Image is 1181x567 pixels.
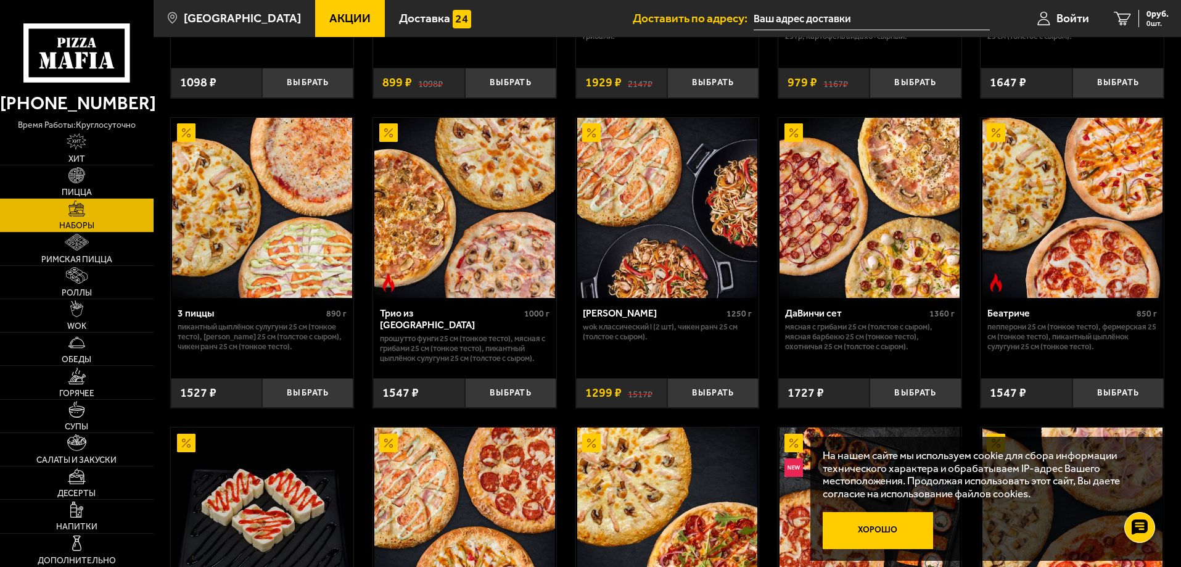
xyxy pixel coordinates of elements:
[262,68,353,98] button: Выбрать
[1146,20,1169,27] span: 0 шт.
[784,123,803,142] img: Акционный
[1056,12,1089,24] span: Войти
[382,387,419,399] span: 1547 ₽
[823,512,934,549] button: Хорошо
[582,434,601,452] img: Акционный
[180,387,216,399] span: 1527 ₽
[870,378,961,408] button: Выбрать
[184,12,301,24] span: [GEOGRAPHIC_DATA]
[987,123,1005,142] img: Акционный
[628,387,652,399] s: 1517 ₽
[177,434,195,452] img: Акционный
[754,7,990,30] input: Ваш адрес доставки
[982,118,1162,298] img: Беатриче
[987,434,1005,452] img: Акционный
[36,456,117,465] span: Салаты и закуски
[990,387,1026,399] span: 1547 ₽
[38,557,116,565] span: Дополнительно
[67,322,86,331] span: WOK
[59,221,94,230] span: Наборы
[585,77,622,89] span: 1929 ₽
[399,12,450,24] span: Доставка
[780,118,960,298] img: ДаВинчи сет
[380,307,521,331] div: Трио из [GEOGRAPHIC_DATA]
[778,118,961,298] a: АкционныйДаВинчи сет
[326,308,347,319] span: 890 г
[823,77,848,89] s: 1167 ₽
[178,322,347,352] p: Пикантный цыплёнок сулугуни 25 см (тонкое тесто), [PERSON_NAME] 25 см (толстое с сыром), Чикен Ра...
[987,307,1134,319] div: Беатриче
[465,378,556,408] button: Выбрать
[823,449,1145,500] p: На нашем сайте мы используем cookie для сбора информации технического характера и обрабатываем IP...
[379,273,398,292] img: Острое блюдо
[633,12,754,24] span: Доставить по адресу:
[57,489,96,498] span: Десерты
[56,523,97,531] span: Напитки
[929,308,955,319] span: 1360 г
[726,308,752,319] span: 1250 г
[1137,308,1157,319] span: 850 г
[262,378,353,408] button: Выбрать
[68,155,85,163] span: Хит
[788,387,824,399] span: 1727 ₽
[784,458,803,477] img: Новинка
[583,322,752,342] p: Wok классический L (2 шт), Чикен Ранч 25 см (толстое с сыром).
[178,307,324,319] div: 3 пиццы
[453,10,471,28] img: 15daf4d41897b9f0e9f617042186c801.svg
[667,68,759,98] button: Выбрать
[990,77,1026,89] span: 1647 ₽
[667,378,759,408] button: Выбрать
[62,355,91,364] span: Обеды
[870,68,961,98] button: Выбрать
[785,322,955,352] p: Мясная с грибами 25 см (толстое с сыром), Мясная Барбекю 25 см (тонкое тесто), Охотничья 25 см (т...
[1072,378,1164,408] button: Выбрать
[987,322,1157,352] p: Пепперони 25 см (тонкое тесто), Фермерская 25 см (тонкое тесто), Пикантный цыплёнок сулугуни 25 с...
[418,77,443,89] s: 1098 ₽
[577,118,757,298] img: Вилла Капри
[628,77,652,89] s: 2147 ₽
[1072,68,1164,98] button: Выбрать
[62,289,92,297] span: Роллы
[177,123,195,142] img: Акционный
[788,77,817,89] span: 979 ₽
[987,273,1005,292] img: Острое блюдо
[329,12,371,24] span: Акции
[382,77,412,89] span: 899 ₽
[585,387,622,399] span: 1299 ₽
[784,434,803,452] img: Акционный
[465,68,556,98] button: Выбрать
[1146,10,1169,19] span: 0 руб.
[785,307,926,319] div: ДаВинчи сет
[380,334,549,363] p: Прошутто Фунги 25 см (тонкое тесто), Мясная с грибами 25 см (тонкое тесто), Пикантный цыплёнок су...
[172,118,352,298] img: 3 пиццы
[576,118,759,298] a: АкционныйВилла Капри
[59,389,94,398] span: Горячее
[171,118,354,298] a: Акционный3 пиццы
[62,188,92,197] span: Пицца
[180,77,216,89] span: 1098 ₽
[981,118,1164,298] a: АкционныйОстрое блюдоБеатриче
[41,255,112,264] span: Римская пицца
[582,123,601,142] img: Акционный
[524,308,549,319] span: 1000 г
[583,307,724,319] div: [PERSON_NAME]
[374,118,554,298] img: Трио из Рио
[65,423,88,431] span: Супы
[373,118,556,298] a: АкционныйОстрое блюдоТрио из Рио
[379,434,398,452] img: Акционный
[379,123,398,142] img: Акционный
